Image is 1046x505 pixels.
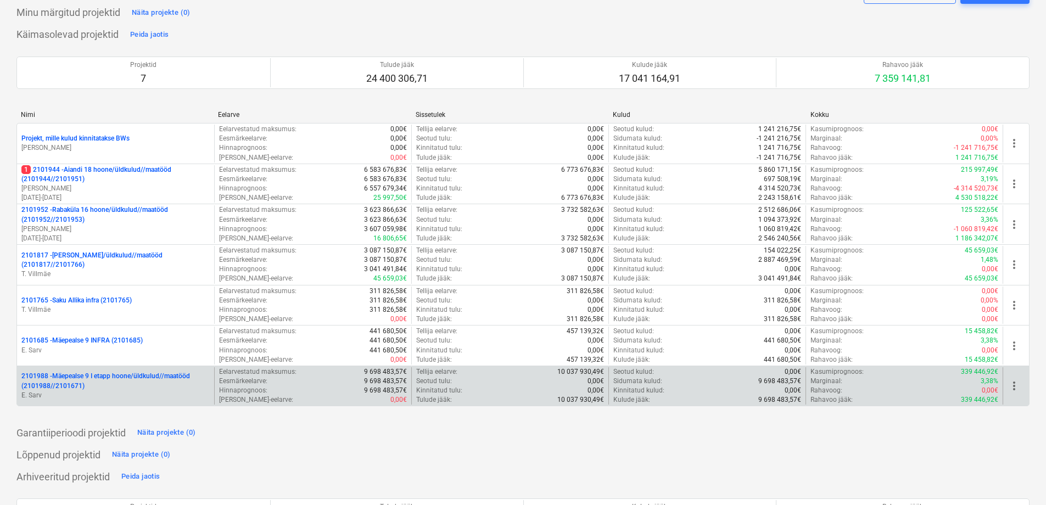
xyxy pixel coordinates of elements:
[21,225,210,234] p: [PERSON_NAME]
[567,287,604,296] p: 311 826,58€
[16,28,119,41] p: Käimasolevad projektid
[127,26,171,43] button: Peida jaotis
[219,134,267,143] p: Eesmärkeelarve :
[875,60,931,70] p: Rahavoo jääk
[416,153,452,162] p: Tulude jääk :
[764,175,801,184] p: 697 508,19€
[132,7,191,19] div: Näita projekte (0)
[613,111,801,119] div: Kulud
[21,193,210,203] p: [DATE] - [DATE]
[588,305,604,315] p: 0,00€
[613,184,664,193] p: Kinnitatud kulud :
[613,296,662,305] p: Sidumata kulud :
[416,184,462,193] p: Kinnitatud tulu :
[364,386,407,395] p: 9 698 483,57€
[366,60,428,70] p: Tulude jääk
[619,72,680,85] p: 17 041 164,91
[758,143,801,153] p: 1 241 716,75€
[810,367,864,377] p: Kasumiprognoos :
[373,193,407,203] p: 25 997,50€
[416,395,452,405] p: Tulude jääk :
[982,386,998,395] p: 0,00€
[390,134,407,143] p: 0,00€
[785,305,801,315] p: 0,00€
[21,165,210,203] div: 12101944 -Aiandi 18 hoone/üldkulud//maatööd (2101944//2101951)[PERSON_NAME][DATE]-[DATE]
[416,125,457,134] p: Tellija eelarve :
[810,315,853,324] p: Rahavoo jääk :
[416,111,604,119] div: Sissetulek
[130,29,169,41] div: Peida jaotis
[561,234,604,243] p: 3 732 582,63€
[416,205,457,215] p: Tellija eelarve :
[416,175,452,184] p: Seotud tulu :
[810,355,853,364] p: Rahavoo jääk :
[112,448,171,461] div: Näita projekte (0)
[21,296,210,315] div: 2101765 -Saku Allika infra (2101765)T. Villmäe
[613,125,654,134] p: Seotud kulud :
[390,125,407,134] p: 0,00€
[965,274,998,283] p: 45 659,03€
[364,225,407,234] p: 3 607 059,98€
[416,296,452,305] p: Seotud tulu :
[981,255,998,265] p: 1,48%
[764,315,801,324] p: 311 826,58€
[613,274,650,283] p: Kulude jääk :
[219,215,267,225] p: Eesmärkeelarve :
[1008,258,1021,271] span: more_vert
[954,143,998,153] p: -1 241 716,75€
[219,255,267,265] p: Eesmärkeelarve :
[758,395,801,405] p: 9 698 483,57€
[364,165,407,175] p: 6 583 676,83€
[954,184,998,193] p: -4 314 520,73€
[982,125,998,134] p: 0,00€
[219,153,293,162] p: [PERSON_NAME]-eelarve :
[219,143,267,153] p: Hinnaprognoos :
[218,111,406,119] div: Eelarve
[416,367,457,377] p: Tellija eelarve :
[364,205,407,215] p: 3 623 866,63€
[965,327,998,336] p: 15 458,82€
[21,346,210,355] p: E. Sarv
[785,386,801,395] p: 0,00€
[810,377,842,386] p: Marginaal :
[561,193,604,203] p: 6 773 676,83€
[219,287,297,296] p: Eelarvestatud maksumus :
[961,165,998,175] p: 215 997,49€
[764,355,801,364] p: 441 680,50€
[588,386,604,395] p: 0,00€
[16,470,110,484] p: Arhiveeritud projektid
[588,265,604,274] p: 0,00€
[613,287,654,296] p: Seotud kulud :
[613,225,664,234] p: Kinnitatud kulud :
[219,346,267,355] p: Hinnaprognoos :
[21,251,210,270] p: 2101817 - [PERSON_NAME]/üldkulud//maatööd (2101817//2101766)
[364,246,407,255] p: 3 087 150,87€
[373,274,407,283] p: 45 659,03€
[416,377,452,386] p: Seotud tulu :
[961,205,998,215] p: 125 522,65€
[219,205,297,215] p: Eelarvestatud maksumus :
[416,165,457,175] p: Tellija eelarve :
[810,205,864,215] p: Kasumiprognoos :
[961,367,998,377] p: 339 446,92€
[21,111,209,119] div: Nimi
[561,274,604,283] p: 3 087 150,87€
[416,287,457,296] p: Tellija eelarve :
[588,255,604,265] p: 0,00€
[613,327,654,336] p: Seotud kulud :
[613,175,662,184] p: Sidumata kulud :
[416,346,462,355] p: Kinnitatud tulu :
[416,134,452,143] p: Seotud tulu :
[758,184,801,193] p: 4 314 520,73€
[613,336,662,345] p: Sidumata kulud :
[954,225,998,234] p: -1 060 819,42€
[785,327,801,336] p: 0,00€
[588,215,604,225] p: 0,00€
[810,265,842,274] p: Rahavoog :
[875,72,931,85] p: 7 359 141,81
[764,296,801,305] p: 311 826,58€
[982,287,998,296] p: 0,00€
[364,377,407,386] p: 9 698 483,57€
[416,274,452,283] p: Tulude jääk :
[758,193,801,203] p: 2 243 158,61€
